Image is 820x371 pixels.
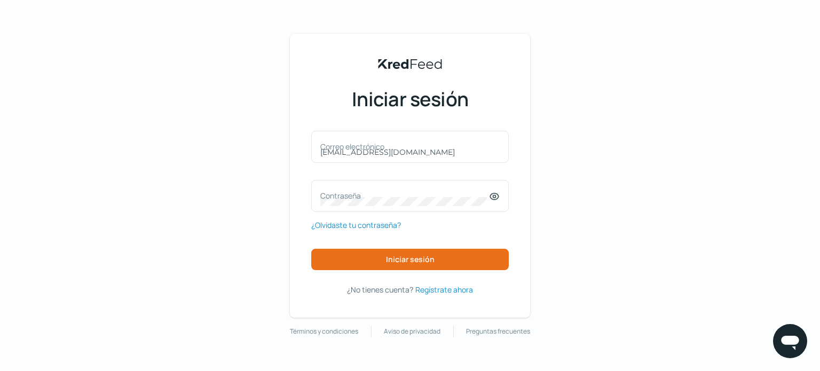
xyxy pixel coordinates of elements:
font: Contraseña [320,191,361,201]
font: ¿Olvidaste tu contraseña? [311,220,401,230]
a: Aviso de privacidad [384,326,440,337]
font: Regístrate ahora [415,285,473,295]
font: Iniciar sesión [386,254,435,264]
a: Regístrate ahora [415,283,473,296]
a: Preguntas frecuentes [466,326,530,337]
font: Términos y condiciones [290,327,358,336]
font: Aviso de privacidad [384,327,440,336]
font: ¿No tienes cuenta? [347,285,413,295]
font: Preguntas frecuentes [466,327,530,336]
a: ¿Olvidaste tu contraseña? [311,218,401,232]
button: Iniciar sesión [311,249,509,270]
img: icono de chat [779,330,801,352]
a: Términos y condiciones [290,326,358,337]
font: Iniciar sesión [352,86,469,112]
font: Correo electrónico [320,141,384,152]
